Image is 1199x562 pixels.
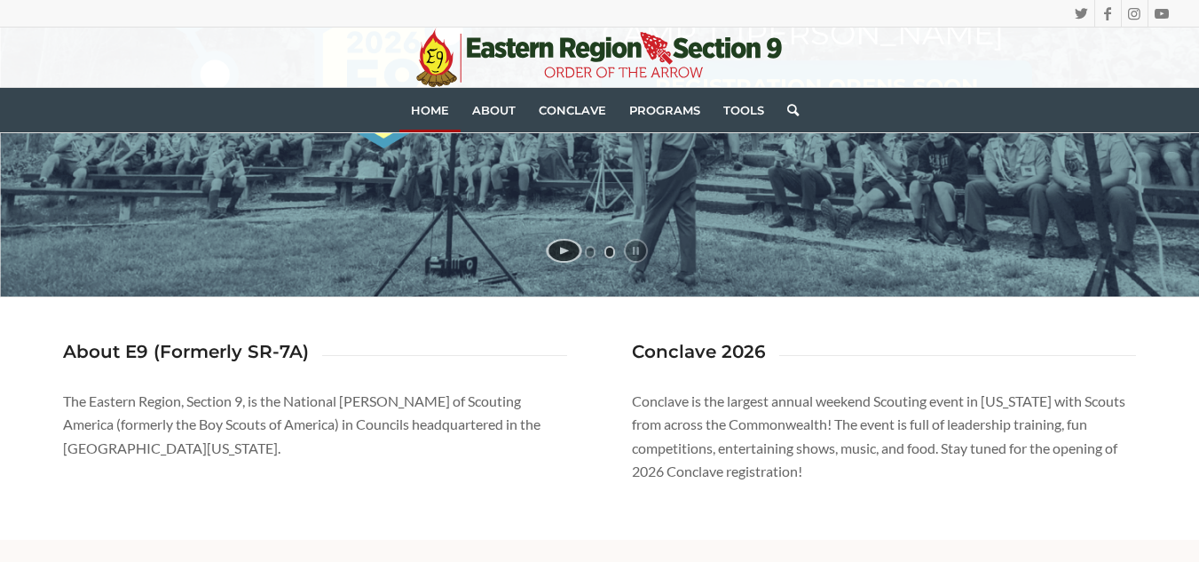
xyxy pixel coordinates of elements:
span: Programs [629,103,700,117]
a: Home [399,88,461,132]
span: Conclave [539,103,606,117]
p: Conclave is the largest annual weekend Scouting event in [US_STATE] with Scouts from across the C... [632,390,1137,484]
span: Tools [723,103,764,117]
p: The Eastern Region, Section 9, is the National [PERSON_NAME] of Scouting America (formerly the Bo... [63,390,568,460]
a: Tools [712,88,776,132]
a: About [461,88,527,132]
a: Conclave [527,88,618,132]
a: jump to slide 1 [585,246,596,258]
a: jump to slide 2 [604,246,615,258]
span: About [472,103,516,117]
h3: Conclave 2026 [632,342,766,361]
a: Search [776,88,799,132]
a: start slideshow [546,239,582,263]
a: Programs [618,88,712,132]
span: Home [411,103,449,117]
h3: About E9 (Formerly SR-7A) [63,342,309,361]
a: stop slideshow [624,239,648,263]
